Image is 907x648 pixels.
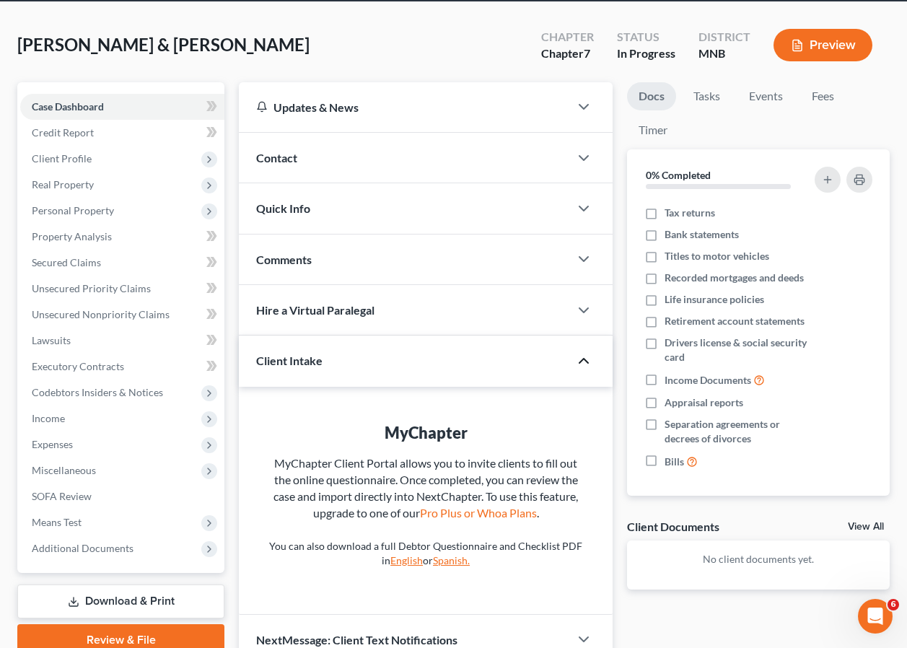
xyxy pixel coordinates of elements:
span: Miscellaneous [32,464,96,476]
div: In Progress [617,45,675,62]
span: Bills [665,455,684,469]
span: 7 [584,46,590,60]
a: Unsecured Nonpriority Claims [20,302,224,328]
a: Lawsuits [20,328,224,354]
div: Chapter [541,29,594,45]
a: Unsecured Priority Claims [20,276,224,302]
span: SOFA Review [32,490,92,502]
p: No client documents yet. [639,552,878,566]
span: Life insurance policies [665,292,764,307]
span: Case Dashboard [32,100,104,113]
div: District [698,29,750,45]
span: Personal Property [32,204,114,216]
span: Property Analysis [32,230,112,242]
a: Tasks [682,82,732,110]
a: Executory Contracts [20,354,224,380]
span: Credit Report [32,126,94,139]
span: Separation agreements or decrees of divorces [665,417,812,446]
span: [PERSON_NAME] & [PERSON_NAME] [17,34,310,55]
span: Recorded mortgages and deeds [665,271,804,285]
a: Fees [800,82,846,110]
span: Unsecured Nonpriority Claims [32,308,170,320]
span: Secured Claims [32,256,101,268]
a: Timer [627,116,679,144]
a: Docs [627,82,676,110]
span: Unsecured Priority Claims [32,282,151,294]
span: Real Property [32,178,94,191]
a: Secured Claims [20,250,224,276]
a: Events [737,82,794,110]
div: Client Documents [627,519,719,534]
span: 6 [888,599,899,610]
a: Property Analysis [20,224,224,250]
a: Case Dashboard [20,94,224,120]
div: Chapter [541,45,594,62]
span: Expenses [32,438,73,450]
a: Download & Print [17,584,224,618]
button: Preview [774,29,872,61]
a: SOFA Review [20,483,224,509]
span: Drivers license & social security card [665,336,812,364]
div: MyChapter [268,421,584,444]
a: View All [848,522,884,532]
div: MNB [698,45,750,62]
span: Lawsuits [32,334,71,346]
p: You can also download a full Debtor Questionnaire and Checklist PDF in or [268,539,584,568]
span: Income Documents [665,373,751,388]
a: Pro Plus or Whoa Plans [420,506,537,520]
iframe: Intercom live chat [858,599,893,634]
div: Status [617,29,675,45]
a: Credit Report [20,120,224,146]
span: Contact [256,151,297,165]
span: Retirement account statements [665,314,805,328]
span: Income [32,412,65,424]
span: Client Intake [256,354,323,367]
div: Updates & News [256,100,552,115]
a: English [390,554,423,566]
span: Bank statements [665,227,739,242]
span: Client Profile [32,152,92,165]
span: Executory Contracts [32,360,124,372]
span: MyChapter Client Portal allows you to invite clients to fill out the online questionnaire. Once c... [273,456,578,520]
span: NextMessage: Client Text Notifications [256,633,457,647]
a: Spanish. [433,554,470,566]
span: Tax returns [665,206,715,220]
span: Hire a Virtual Paralegal [256,303,374,317]
span: Additional Documents [32,542,133,554]
span: Codebtors Insiders & Notices [32,386,163,398]
span: Appraisal reports [665,395,743,410]
strong: 0% Completed [646,169,711,181]
span: Quick Info [256,201,310,215]
span: Means Test [32,516,82,528]
span: Comments [256,253,312,266]
span: Titles to motor vehicles [665,249,769,263]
